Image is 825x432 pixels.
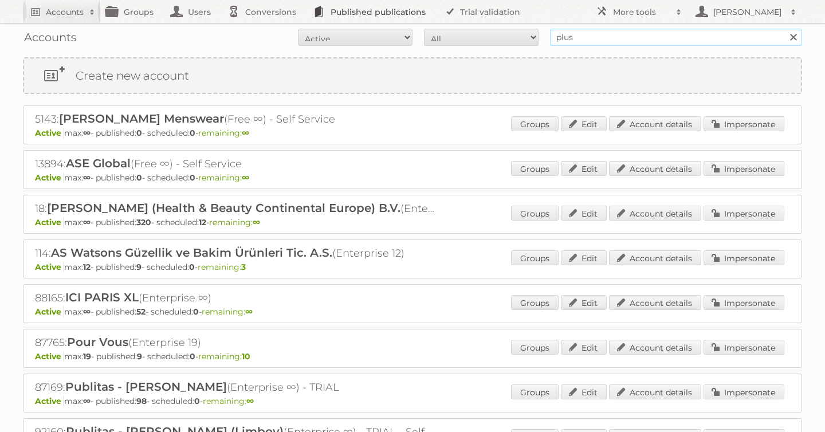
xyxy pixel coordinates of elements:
[35,112,436,127] h2: 5143: (Free ∞) - Self Service
[83,217,91,227] strong: ∞
[246,396,254,406] strong: ∞
[242,172,249,183] strong: ∞
[136,262,142,272] strong: 9
[198,262,246,272] span: remaining:
[46,6,84,18] h2: Accounts
[609,116,701,131] a: Account details
[35,351,64,362] span: Active
[561,161,607,176] a: Edit
[609,340,701,355] a: Account details
[65,380,227,394] span: Publitas - [PERSON_NAME]
[35,217,64,227] span: Active
[83,351,91,362] strong: 19
[59,112,224,125] span: [PERSON_NAME] Menswear
[242,128,249,138] strong: ∞
[613,6,670,18] h2: More tools
[35,128,790,138] p: max: - published: - scheduled: -
[35,246,436,261] h2: 114: (Enterprise 12)
[704,295,784,310] a: Impersonate
[83,396,91,406] strong: ∞
[609,295,701,310] a: Account details
[35,335,436,350] h2: 87765: (Enterprise 19)
[35,351,790,362] p: max: - published: - scheduled: -
[35,307,790,317] p: max: - published: - scheduled: -
[609,206,701,221] a: Account details
[194,396,200,406] strong: 0
[704,116,784,131] a: Impersonate
[189,262,195,272] strong: 0
[51,246,332,260] span: AS Watsons Güzellik ve Bakim Ürünleri Tic. A.S.
[83,172,91,183] strong: ∞
[35,380,436,395] h2: 87169: (Enterprise ∞) - TRIAL
[35,172,790,183] p: max: - published: - scheduled: -
[35,217,790,227] p: max: - published: - scheduled: -
[203,396,254,406] span: remaining:
[193,307,199,317] strong: 0
[83,128,91,138] strong: ∞
[245,307,253,317] strong: ∞
[561,340,607,355] a: Edit
[704,206,784,221] a: Impersonate
[511,116,559,131] a: Groups
[202,307,253,317] span: remaining:
[47,201,400,215] span: [PERSON_NAME] (Health & Beauty Continental Europe) B.V.
[65,290,139,304] span: ICI PARIS XL
[136,217,151,227] strong: 320
[190,128,195,138] strong: 0
[209,217,260,227] span: remaining:
[24,58,801,93] a: Create new account
[609,161,701,176] a: Account details
[561,384,607,399] a: Edit
[136,396,147,406] strong: 98
[704,340,784,355] a: Impersonate
[511,250,559,265] a: Groups
[609,384,701,399] a: Account details
[35,290,436,305] h2: 88165: (Enterprise ∞)
[83,307,91,317] strong: ∞
[137,351,142,362] strong: 9
[66,156,131,170] span: ASE Global
[83,262,91,272] strong: 12
[136,172,142,183] strong: 0
[511,161,559,176] a: Groups
[710,6,785,18] h2: [PERSON_NAME]
[35,396,790,406] p: max: - published: - scheduled: -
[198,351,250,362] span: remaining:
[511,340,559,355] a: Groups
[35,262,790,272] p: max: - published: - scheduled: -
[35,396,64,406] span: Active
[704,161,784,176] a: Impersonate
[198,172,249,183] span: remaining:
[67,335,128,349] span: Pour Vous
[35,128,64,138] span: Active
[561,250,607,265] a: Edit
[198,128,249,138] span: remaining:
[253,217,260,227] strong: ∞
[190,172,195,183] strong: 0
[35,172,64,183] span: Active
[35,201,436,216] h2: 18: (Enterprise ∞)
[242,351,250,362] strong: 10
[136,128,142,138] strong: 0
[35,156,436,171] h2: 13894: (Free ∞) - Self Service
[561,116,607,131] a: Edit
[511,206,559,221] a: Groups
[609,250,701,265] a: Account details
[199,217,206,227] strong: 12
[704,250,784,265] a: Impersonate
[511,295,559,310] a: Groups
[35,307,64,317] span: Active
[241,262,246,272] strong: 3
[704,384,784,399] a: Impersonate
[511,384,559,399] a: Groups
[561,206,607,221] a: Edit
[35,262,64,272] span: Active
[136,307,146,317] strong: 52
[190,351,195,362] strong: 0
[561,295,607,310] a: Edit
